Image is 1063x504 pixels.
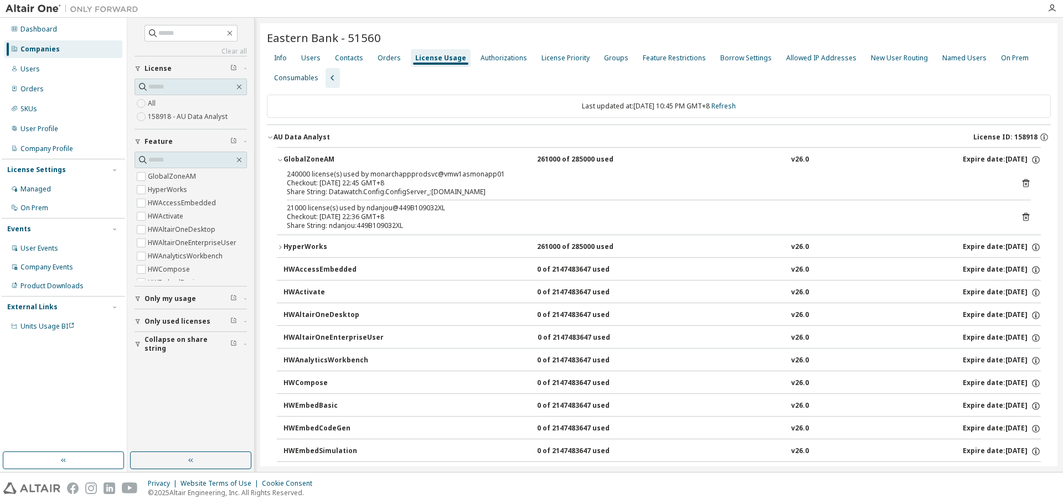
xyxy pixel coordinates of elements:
[283,288,383,298] div: HWActivate
[791,424,809,434] div: v26.0
[283,155,383,165] div: GlobalZoneAM
[963,333,1041,343] div: Expire date: [DATE]
[335,54,363,63] div: Contacts
[791,288,809,298] div: v26.0
[230,317,237,326] span: Clear filter
[85,482,97,494] img: instagram.svg
[537,378,637,388] div: 0 of 2147483647 used
[230,340,237,349] span: Clear filter
[20,25,57,34] div: Dashboard
[20,204,48,212] div: On Prem
[287,204,1004,212] div: 21000 license(s) used by ndanjou@449B109032XL
[148,196,218,210] label: HWAccessEmbedded
[277,148,1041,172] button: GlobalZoneAM261000 of 285000 usedv26.0Expire date:[DATE]
[148,276,200,289] label: HWEmbedBasic
[963,288,1041,298] div: Expire date: [DATE]
[148,97,158,110] label: All
[791,265,809,275] div: v26.0
[145,294,196,303] span: Only my usage
[20,185,51,194] div: Managed
[283,394,1041,418] button: HWEmbedBasic0 of 2147483647 usedv26.0Expire date:[DATE]
[20,105,37,113] div: SKUs
[537,424,637,434] div: 0 of 2147483647 used
[135,332,247,356] button: Collapse on share string
[537,356,637,366] div: 0 of 2147483647 used
[283,349,1041,373] button: HWAnalyticsWorkbench0 of 2147483647 usedv26.0Expire date:[DATE]
[148,210,185,223] label: HWActivate
[20,85,44,93] div: Orders
[301,54,321,63] div: Users
[145,335,230,353] span: Collapse on share string
[963,401,1041,411] div: Expire date: [DATE]
[20,244,58,253] div: User Events
[538,333,637,343] div: 0 of 2147483647 used
[135,287,247,311] button: Only my usage
[963,424,1041,434] div: Expire date: [DATE]
[541,54,590,63] div: License Priority
[287,179,1004,188] div: Checkout: [DATE] 22:45 GMT+8
[274,54,287,63] div: Info
[267,30,381,45] span: Eastern Bank - 51560
[145,317,210,326] span: Only used licenses
[963,265,1041,275] div: Expire date: [DATE]
[791,378,809,388] div: v26.0
[963,446,1041,456] div: Expire date: [DATE]
[148,250,225,263] label: HWAnalyticsWorkbench
[145,64,172,73] span: License
[791,310,809,320] div: v26.0
[20,282,84,290] div: Product Downloads
[67,482,79,494] img: facebook.svg
[791,446,809,456] div: v26.0
[148,263,192,276] label: HWCompose
[287,212,1004,221] div: Checkout: [DATE] 22:36 GMT+8
[963,378,1041,388] div: Expire date: [DATE]
[283,303,1041,328] button: HWAltairOneDesktop0 of 2147483647 usedv26.0Expire date:[DATE]
[537,310,637,320] div: 0 of 2147483647 used
[145,137,173,146] span: Feature
[283,356,383,366] div: HWAnalyticsWorkbench
[135,47,247,56] a: Clear all
[871,54,928,63] div: New User Routing
[963,356,1041,366] div: Expire date: [DATE]
[537,155,637,165] div: 261000 of 285000 used
[711,101,736,111] a: Refresh
[20,124,58,133] div: User Profile
[267,95,1051,118] div: Last updated at: [DATE] 10:45 PM GMT+8
[283,462,1041,486] button: HWEnvisionBase0 of 2147483647 usedv26.0Expire date:[DATE]
[274,133,330,142] div: AU Data Analyst
[283,424,383,434] div: HWEmbedCodeGen
[20,144,73,153] div: Company Profile
[148,183,189,196] label: HyperWorks
[267,125,1051,149] button: AU Data AnalystLicense ID: 158918
[1001,54,1029,63] div: On Prem
[720,54,772,63] div: Borrow Settings
[180,479,262,488] div: Website Terms of Use
[20,45,60,54] div: Companies
[963,310,1041,320] div: Expire date: [DATE]
[262,479,319,488] div: Cookie Consent
[135,129,247,154] button: Feature
[148,223,218,236] label: HWAltairOneDesktop
[604,54,628,63] div: Groups
[378,54,401,63] div: Orders
[537,446,637,456] div: 0 of 2147483647 used
[283,333,384,343] div: HWAltairOneEnterpriseUser
[148,170,198,183] label: GlobalZoneAM
[287,170,1004,179] div: 240000 license(s) used by monarchappprodsvc@vmw1asmonapp01
[104,482,115,494] img: linkedin.svg
[973,133,1038,142] span: License ID: 158918
[122,482,138,494] img: youtube.svg
[283,280,1041,305] button: HWActivate0 of 2147483647 usedv26.0Expire date:[DATE]
[283,310,383,320] div: HWAltairOneDesktop
[481,54,527,63] div: Authorizations
[791,356,809,366] div: v26.0
[283,371,1041,396] button: HWCompose0 of 2147483647 usedv26.0Expire date:[DATE]
[274,74,318,82] div: Consumables
[791,242,809,252] div: v26.0
[963,155,1041,165] div: Expire date: [DATE]
[148,479,180,488] div: Privacy
[230,294,237,303] span: Clear filter
[942,54,987,63] div: Named Users
[786,54,856,63] div: Allowed IP Addresses
[537,265,637,275] div: 0 of 2147483647 used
